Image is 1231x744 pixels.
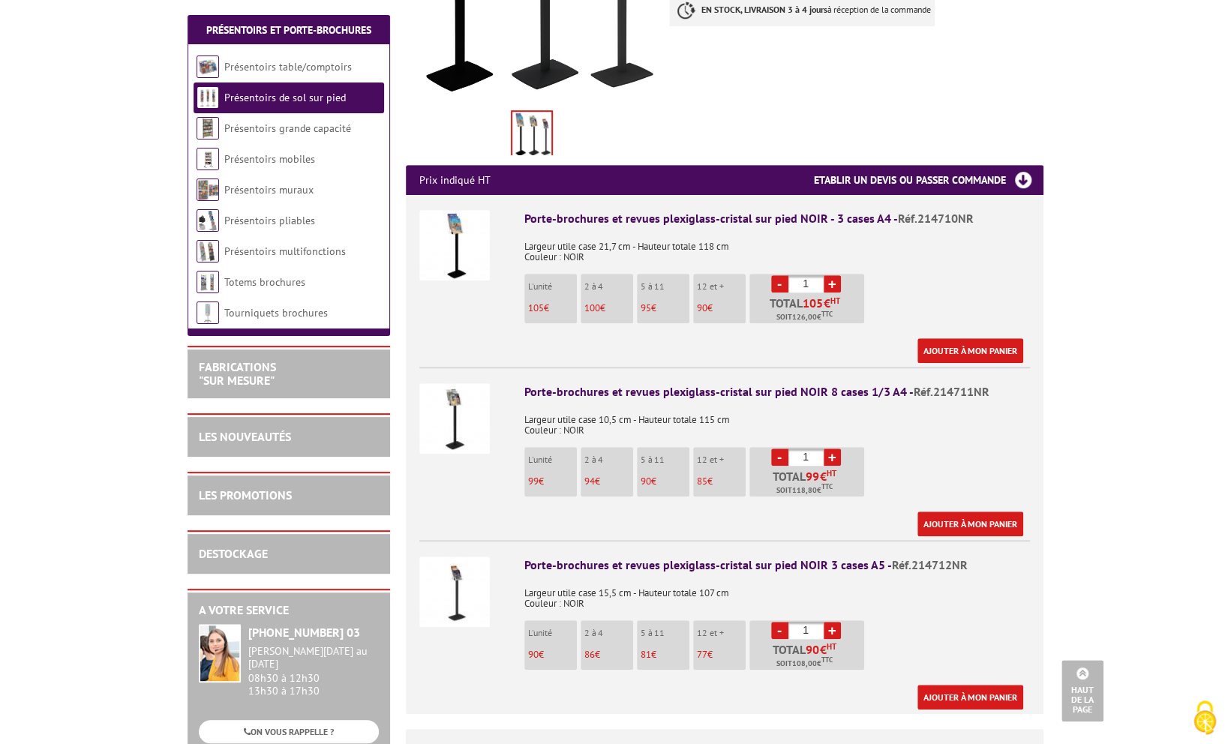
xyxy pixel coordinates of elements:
[697,454,746,465] p: 12 et +
[197,178,219,201] img: Présentoirs muraux
[524,556,1030,574] div: Porte-brochures et revues plexiglass-cristal sur pied NOIR 3 cases A5 -
[224,214,315,227] a: Présentoirs pliables
[771,448,788,466] a: -
[697,475,707,487] span: 85
[584,301,600,314] span: 100
[528,281,577,292] p: L'unité
[641,281,689,292] p: 5 à 11
[776,311,833,323] span: Soit €
[528,649,577,660] p: €
[641,303,689,313] p: €
[584,281,633,292] p: 2 à 4
[584,628,633,638] p: 2 à 4
[806,470,820,482] span: 99
[753,297,864,323] p: Total
[206,23,371,37] a: Présentoirs et Porte-brochures
[827,641,836,652] sup: HT
[199,546,268,561] a: DESTOCKAGE
[524,577,1030,609] p: Largeur utile case 15,5 cm - Hauteur totale 107 cm Couleur : NOIR
[197,86,219,109] img: Présentoirs de sol sur pied
[584,475,595,487] span: 94
[528,303,577,313] p: €
[641,454,689,465] p: 5 à 11
[771,622,788,639] a: -
[821,482,833,490] sup: TTC
[821,310,833,318] sup: TTC
[584,648,595,661] span: 86
[199,720,379,743] a: ON VOUS RAPPELLE ?
[824,275,841,292] a: +
[792,311,817,323] span: 126,00
[197,55,219,78] img: Présentoirs table/comptoirs
[528,301,544,314] span: 105
[197,148,219,170] img: Présentoirs mobiles
[224,275,305,289] a: Totems brochures
[697,301,707,314] span: 90
[224,152,315,166] a: Présentoirs mobiles
[776,484,833,496] span: Soit €
[199,487,292,502] a: LES PROMOTIONS
[1186,699,1223,736] img: Cookies (modal window)
[584,649,633,660] p: €
[528,475,539,487] span: 99
[641,648,651,661] span: 81
[528,628,577,638] p: L'unité
[512,112,551,158] img: presentoirs_de_sol_brochures_muticases_transparents_plexiglasss_noir_214710nr_214711nr_214712nr.jpg
[827,468,836,478] sup: HT
[701,4,827,15] strong: EN STOCK, LIVRAISON 3 à 4 jours
[419,383,490,454] img: Porte-brochures et revues plexiglass-cristal sur pied NOIR 8 cases 1/3 A4
[419,165,491,195] p: Prix indiqué HT
[248,645,379,670] div: [PERSON_NAME][DATE] au [DATE]
[792,484,817,496] span: 118,80
[199,624,241,682] img: widget-service.jpg
[697,476,746,487] p: €
[641,476,689,487] p: €
[524,404,1030,436] p: Largeur utile case 10,5 cm - Hauteur totale 115 cm Couleur : NOIR
[641,301,651,314] span: 95
[1178,693,1231,744] button: Cookies (modal window)
[528,648,539,661] span: 90
[524,383,1030,400] div: Porte-brochures et revues plexiglass-cristal sur pied NOIR 8 cases 1/3 A4 -
[641,649,689,660] p: €
[197,117,219,139] img: Présentoirs grande capacité
[197,301,219,324] img: Tourniquets brochures
[697,628,746,638] p: 12 et +
[641,628,689,638] p: 5 à 11
[806,643,820,655] span: 90
[528,454,577,465] p: L'unité
[197,209,219,232] img: Présentoirs pliables
[892,557,968,572] span: Réf.214712NR
[224,91,346,104] a: Présentoirs de sol sur pied
[248,645,379,697] div: 08h30 à 12h30 13h30 à 17h30
[528,476,577,487] p: €
[824,622,841,639] a: +
[820,470,827,482] span: €
[584,476,633,487] p: €
[199,429,291,444] a: LES NOUVEAUTÉS
[824,448,841,466] a: +
[792,658,817,670] span: 108,00
[771,275,788,292] a: -
[197,240,219,262] img: Présentoirs multifonctions
[584,454,633,465] p: 2 à 4
[821,655,833,664] sup: TTC
[419,556,490,627] img: Porte-brochures et revues plexiglass-cristal sur pied NOIR 3 cases A5
[697,281,746,292] p: 12 et +
[776,658,833,670] span: Soit €
[584,303,633,313] p: €
[917,685,1023,709] a: Ajouter à mon panier
[898,211,974,226] span: Réf.214710NR
[524,210,1030,227] div: Porte-brochures et revues plexiglass-cristal sur pied NOIR - 3 cases A4 -
[199,604,379,617] h2: A votre service
[1061,660,1103,721] a: Haut de la page
[641,475,651,487] span: 90
[697,648,707,661] span: 77
[917,511,1023,536] a: Ajouter à mon panier
[224,183,314,196] a: Présentoirs muraux
[697,303,746,313] p: €
[753,470,864,496] p: Total
[224,306,328,319] a: Tourniquets brochures
[419,210,490,280] img: Porte-brochures et revues plexiglass-cristal sur pied NOIR - 3 cases A4
[224,60,352,73] a: Présentoirs table/comptoirs
[824,297,830,309] span: €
